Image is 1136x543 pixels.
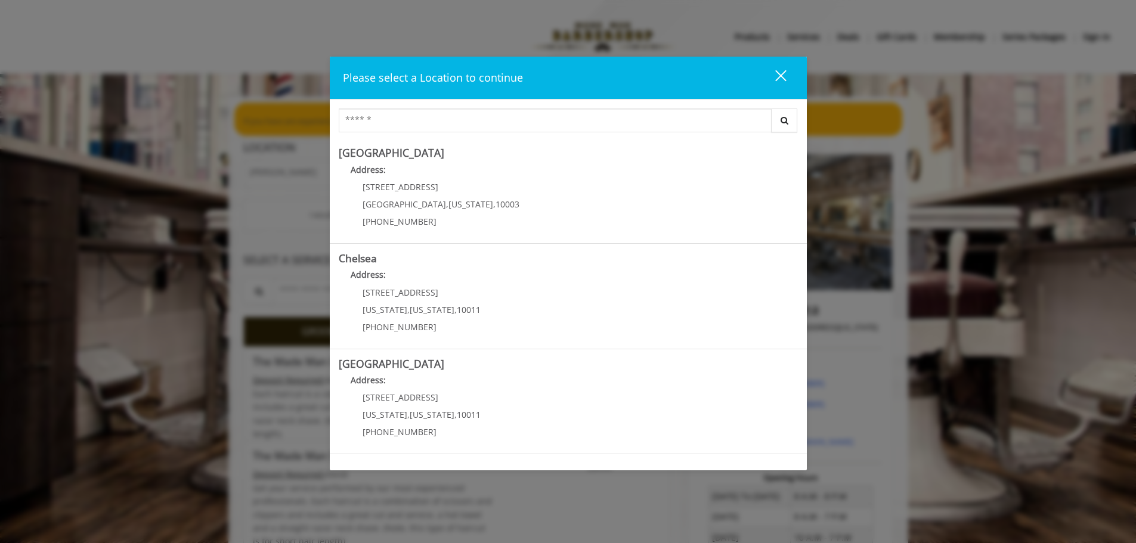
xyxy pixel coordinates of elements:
b: [GEOGRAPHIC_DATA] [339,356,444,371]
span: 10003 [496,198,519,210]
span: [US_STATE] [363,409,407,420]
b: Address: [351,269,386,280]
span: 10011 [457,304,481,315]
div: Center Select [339,108,798,138]
b: Address: [351,164,386,175]
b: Flatiron [339,461,376,476]
b: Address: [351,374,386,386]
button: close dialog [753,66,794,90]
span: , [493,198,496,210]
span: [STREET_ADDRESS] [363,392,438,403]
span: Please select a Location to continue [343,70,523,85]
span: [PHONE_NUMBER] [363,321,437,333]
span: [US_STATE] [448,198,493,210]
span: , [454,304,457,315]
div: close dialog [762,69,785,87]
input: Search Center [339,108,772,132]
b: Chelsea [339,251,377,265]
i: Search button [778,116,791,125]
span: , [407,304,410,315]
span: [US_STATE] [410,304,454,315]
span: [GEOGRAPHIC_DATA] [363,198,446,210]
span: , [407,409,410,420]
span: 10011 [457,409,481,420]
span: , [454,409,457,420]
span: [US_STATE] [410,409,454,420]
span: [PHONE_NUMBER] [363,426,437,437]
span: [STREET_ADDRESS] [363,287,438,298]
span: [US_STATE] [363,304,407,315]
span: [STREET_ADDRESS] [363,181,438,193]
b: [GEOGRAPHIC_DATA] [339,145,444,160]
span: , [446,198,448,210]
span: [PHONE_NUMBER] [363,216,437,227]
